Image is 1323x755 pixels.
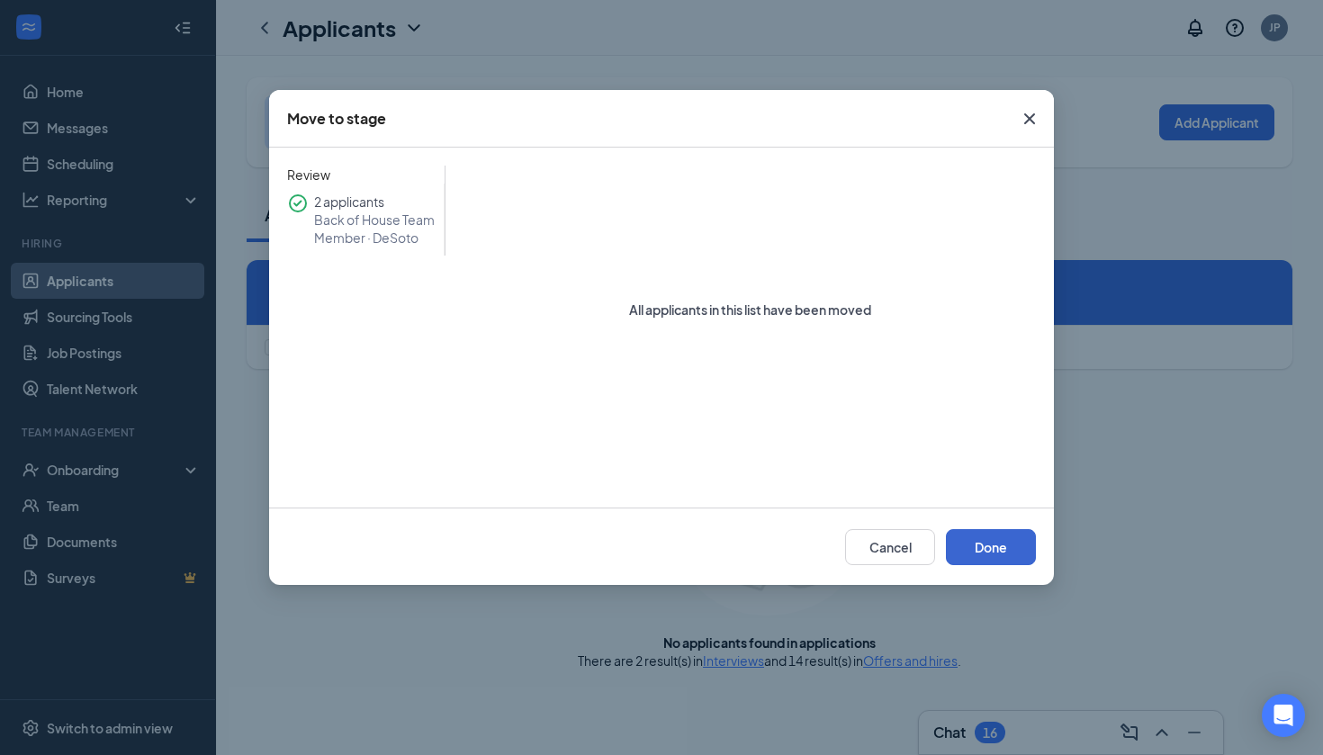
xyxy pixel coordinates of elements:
[314,193,436,211] p: 2 applicants
[1005,90,1054,148] button: Close
[287,166,445,184] span: Review
[1019,108,1040,130] svg: Cross
[314,211,436,247] p: Back of House Team Member · DeSoto
[287,193,309,214] svg: CheckmarkCircle
[629,301,871,319] p: All applicants in this list have been moved
[845,529,935,565] button: Cancel
[946,529,1036,565] button: Done
[1262,694,1305,737] div: Open Intercom Messenger
[287,109,386,129] div: Move to stage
